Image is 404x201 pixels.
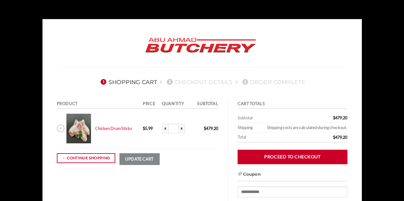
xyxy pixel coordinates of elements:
button: Update cart [119,153,160,165]
span: $ [204,126,206,131]
h3: Coupon [238,171,347,182]
img: Abu Ahmad Butchery [140,33,261,58]
a: Remove Chicken Drum Sticks from cart [57,125,65,132]
span: $ [333,115,335,120]
a: 2Checkout details [165,79,232,85]
bdi: 479.20 [333,115,347,120]
a: ← Continue shopping [57,153,116,163]
th: Total [238,133,293,143]
bdi: 479.20 [333,135,347,140]
a: 1Shopping Cart [99,79,157,85]
span: 1 [101,79,106,85]
a: Chicken Drum Sticks [95,126,132,131]
th: Subtotal [191,100,218,109]
a: Proceed to checkout [238,150,347,164]
td: Shipping costs are calculated during checkout. [256,123,347,133]
th: Quantity [160,100,191,109]
span: $ [333,135,335,140]
th: Subtotal [238,113,293,123]
th: Price [141,100,160,109]
th: Shipping [238,123,256,133]
span: $ [143,126,145,131]
th: Cart totals [238,100,347,109]
bdi: 5.99 [143,126,153,131]
img: Cart [66,114,91,143]
bdi: 479.20 [204,126,218,131]
span: 2 [167,79,172,85]
th: Product [57,100,141,109]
